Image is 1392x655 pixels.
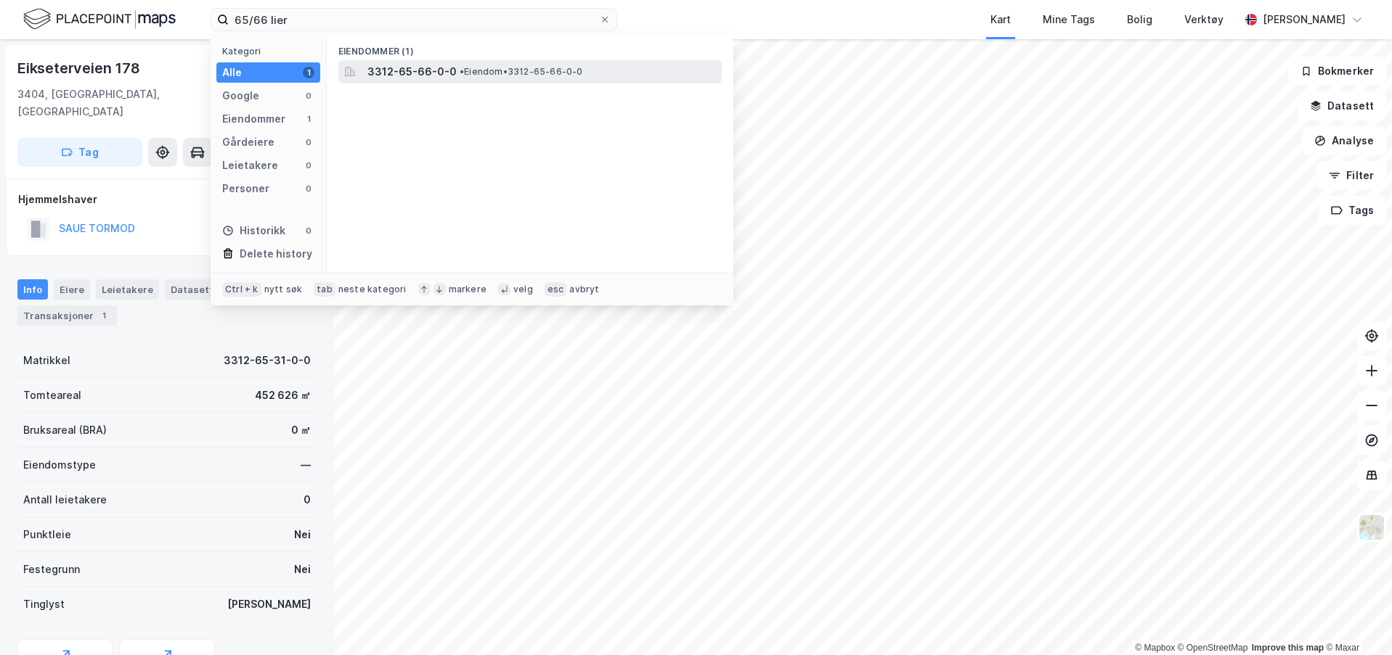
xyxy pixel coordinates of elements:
div: Nei [294,526,311,543]
div: 0 [303,183,314,194]
div: Verktøy [1184,11,1224,28]
span: • [460,66,464,77]
div: Leietakere [96,279,159,300]
button: Tag [17,138,142,167]
div: Antall leietakere [23,491,107,508]
div: Nei [294,561,311,578]
div: Bolig [1127,11,1152,28]
div: 1 [303,67,314,78]
div: Eikseterveien 178 [17,57,143,80]
img: Z [1358,514,1385,541]
div: avbryt [569,284,599,295]
div: Eiendommer (1) [327,34,733,60]
div: esc [545,282,567,297]
div: 0 [303,225,314,236]
div: 0 [304,491,311,508]
div: Historikk [222,222,285,239]
div: Tinglyst [23,596,65,613]
div: Info [17,279,48,300]
a: OpenStreetMap [1178,643,1248,653]
div: 0 [303,90,314,102]
div: Datasett [165,279,219,300]
div: velg [513,284,533,295]
iframe: Chat Widget [1319,585,1392,655]
div: nytt søk [264,284,303,295]
div: 0 [303,136,314,148]
div: markere [449,284,487,295]
div: Kategori [222,46,320,57]
button: Bokmerker [1288,57,1386,86]
span: 3312-65-66-0-0 [367,63,457,81]
span: Eiendom • 3312-65-66-0-0 [460,66,583,78]
div: Bruksareal (BRA) [23,421,107,439]
div: Mine Tags [1043,11,1095,28]
div: 1 [97,308,111,323]
div: Ctrl + k [222,282,261,297]
input: Søk på adresse, matrikkel, gårdeiere, leietakere eller personer [229,9,599,30]
div: 0 [303,160,314,171]
div: Delete history [240,245,312,263]
div: Leietakere [222,157,278,174]
div: Kart [990,11,1011,28]
div: 452 626 ㎡ [255,387,311,404]
div: Kontrollprogram for chat [1319,585,1392,655]
div: Tomteareal [23,387,81,404]
div: Matrikkel [23,352,70,369]
button: Filter [1316,161,1386,190]
div: Gårdeiere [222,133,274,151]
div: [PERSON_NAME] [227,596,311,613]
div: 1 [303,113,314,125]
div: Festegrunn [23,561,80,578]
div: neste kategori [338,284,407,295]
button: Analyse [1302,126,1386,155]
a: Mapbox [1135,643,1175,653]
div: 3404, [GEOGRAPHIC_DATA], [GEOGRAPHIC_DATA] [17,86,264,120]
div: — [301,456,311,474]
div: Eiendommer [222,110,285,128]
div: Eiendomstype [23,456,96,474]
div: 3312-65-31-0-0 [224,352,311,369]
div: tab [314,282,335,297]
a: Improve this map [1252,643,1324,653]
div: Punktleie [23,526,71,543]
div: Google [222,87,259,104]
div: Personer [222,180,269,197]
img: logo.f888ab2527a4732fd821a326f86c7f29.svg [23,7,176,32]
div: Transaksjoner [17,305,117,326]
div: [PERSON_NAME] [1263,11,1346,28]
div: Alle [222,64,242,81]
button: Tags [1319,196,1386,225]
button: Datasett [1298,91,1386,120]
div: 0 ㎡ [291,421,311,439]
div: Eiere [54,279,90,300]
div: Hjemmelshaver [18,191,316,208]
